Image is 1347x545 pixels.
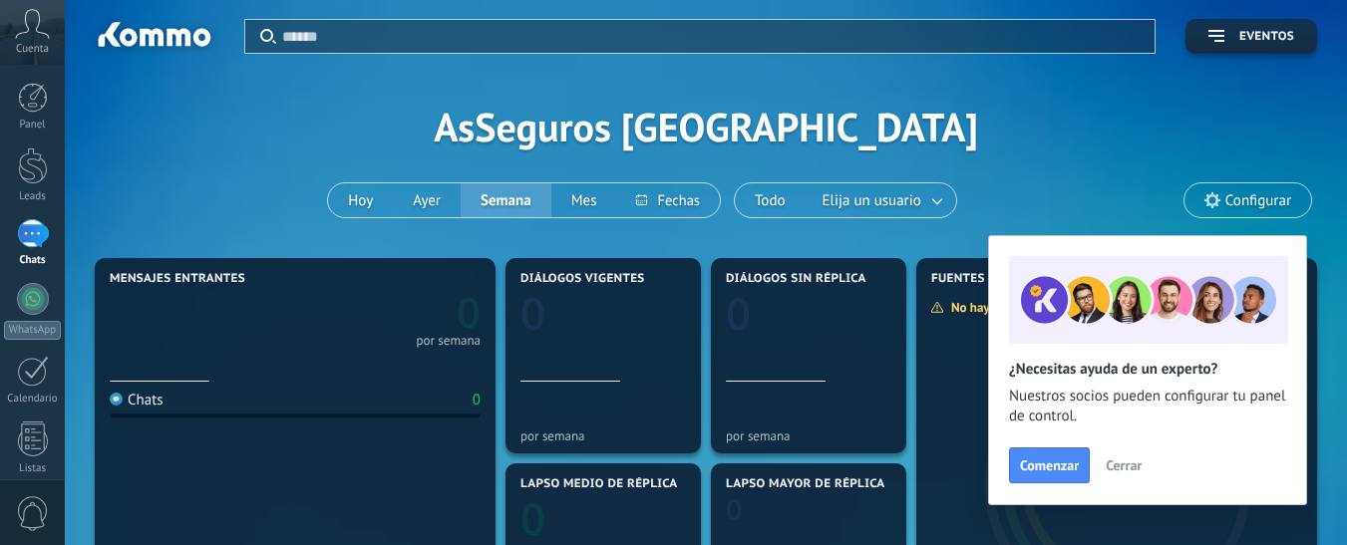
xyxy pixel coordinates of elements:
div: por semana [520,428,686,443]
span: Comenzar [1020,458,1079,472]
span: Eventos [1239,30,1294,44]
div: Chats [4,254,62,267]
div: Leads [4,190,62,203]
text: 0 [726,283,751,343]
span: Nuestros socios pueden configurar tu panel de control. [1009,387,1286,426]
button: Mes [551,183,617,217]
span: Diálogos sin réplica [726,272,866,286]
button: Ayer [393,183,461,217]
button: Eventos [1185,19,1317,54]
button: Hoy [328,183,393,217]
button: Todo [735,183,806,217]
div: WhatsApp [4,321,61,340]
a: 0 [295,284,481,341]
span: Fuentes de leads [931,272,1047,286]
div: Calendario [4,393,62,406]
button: Elija un usuario [806,183,956,217]
span: Configurar [1225,192,1291,209]
h2: ¿Necesitas ayuda de un experto? [1009,360,1286,379]
div: Panel [4,119,62,132]
text: 0 [726,490,743,529]
button: Comenzar [1009,447,1090,483]
button: Semana [461,183,551,217]
div: Chats [110,391,164,409]
span: Lapso mayor de réplica [726,477,884,491]
span: Diálogos vigentes [520,272,645,286]
img: Chats [110,393,123,406]
div: Listas [4,462,62,475]
span: Cuenta [16,43,49,56]
div: 0 [473,391,481,409]
button: Cerrar [1097,450,1151,480]
div: por semana [416,336,481,346]
div: por semana [726,428,891,443]
span: Elija un usuario [819,187,925,214]
text: 0 [457,284,481,341]
span: Mensajes entrantes [110,272,245,286]
div: No hay suficientes datos para mostrar [930,299,1173,316]
span: Cerrar [1106,458,1142,472]
text: 0 [520,283,545,343]
span: Lapso medio de réplica [520,477,678,491]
